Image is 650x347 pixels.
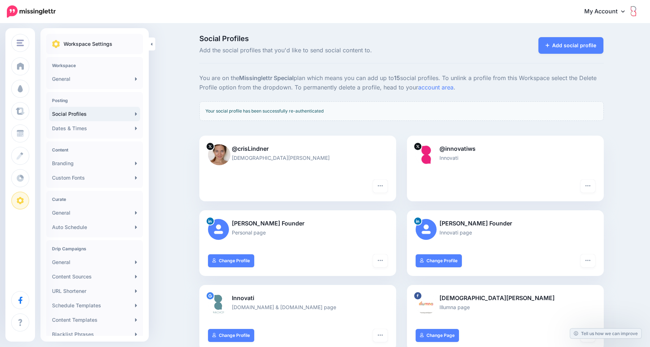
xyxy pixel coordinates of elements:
[52,197,137,202] h4: Curate
[208,228,387,237] p: Personal page
[538,37,604,54] a: Add social profile
[208,254,255,267] a: Change Profile
[208,219,387,228] p: [PERSON_NAME] Founder
[239,74,294,82] b: Missinglettr Special
[52,246,137,251] h4: Drip Campaigns
[416,329,459,342] a: Change Page
[64,40,112,48] p: Workspace Settings
[394,74,400,82] b: 15
[208,294,229,315] img: ACg8ocJjFoy05JyQy12xmlT2f-58_UFixvJAg8HF4umwn4fQ4k8vKRws96-c-70403.png
[49,171,140,185] a: Custom Fonts
[208,329,255,342] a: Change Profile
[416,219,595,228] p: [PERSON_NAME] Founder
[17,40,24,46] img: menu.png
[49,298,140,313] a: Schedule Templates
[208,144,231,165] img: cris-24098.jpg
[52,98,137,103] h4: Posting
[49,255,140,269] a: General
[416,144,437,165] img: WSd-Kwsf-24099.png
[416,228,595,237] p: Innovati page
[199,46,465,55] span: Add the social profiles that you'd like to send social content to.
[49,107,140,121] a: Social Profiles
[7,5,56,18] img: Missinglettr
[49,269,140,284] a: Content Sources
[52,40,60,48] img: settings.png
[49,327,140,342] a: Blacklist Phrases
[416,154,595,162] p: Innovati
[416,294,595,303] p: [DEMOGRAPHIC_DATA][PERSON_NAME]
[199,101,604,121] div: Your social profile has been successfully re-authenticated
[208,303,387,311] p: [DOMAIN_NAME] & [DOMAIN_NAME] page
[49,313,140,327] a: Content Templates
[52,147,137,153] h4: Content
[208,144,387,154] p: @crisLindner
[570,329,641,338] a: Tell us how we can improve
[49,284,140,298] a: URL Shortener
[577,3,639,21] a: My Account
[416,303,595,311] p: Illumna page
[416,219,437,240] img: user_default_image.png
[199,35,465,42] span: Social Profiles
[49,156,140,171] a: Branding
[416,294,437,315] img: 13754628_1214537845247301_3665337855625305546_n-bsa34692.png
[416,254,462,267] a: Change Profile
[208,294,387,303] p: Innovati
[49,121,140,136] a: Dates & Times
[208,219,229,240] img: user_default_image.png
[208,154,387,162] p: [DEMOGRAPHIC_DATA][PERSON_NAME]
[49,72,140,86] a: General
[418,84,454,91] a: account area
[52,63,137,68] h4: Workspace
[49,220,140,234] a: Auto Schedule
[49,206,140,220] a: General
[199,74,604,92] p: You are on the plan which means you can add up to social profiles. To unlink a profile from this ...
[416,144,595,154] p: @innovatiws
